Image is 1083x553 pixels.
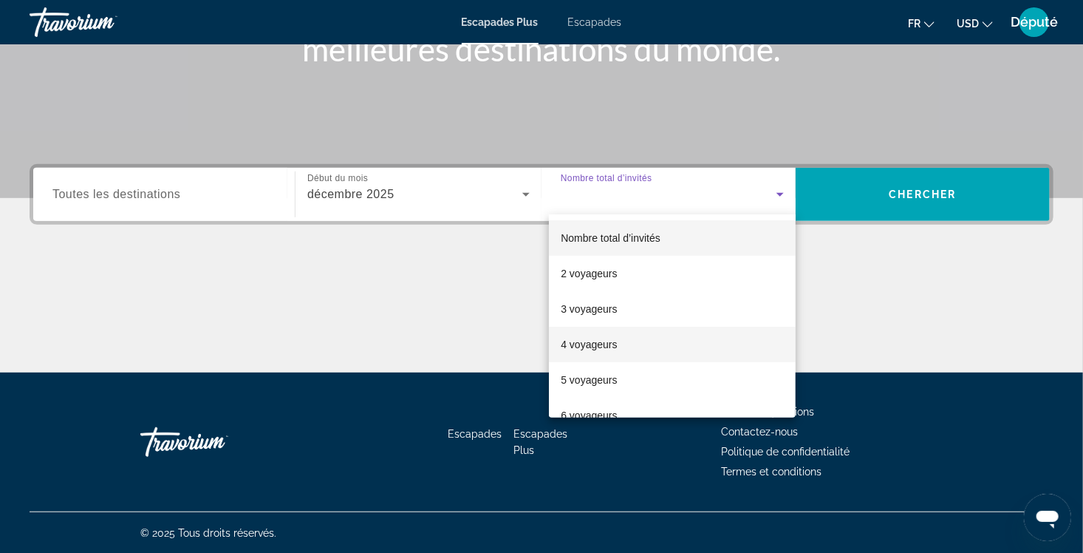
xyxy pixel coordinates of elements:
font: 2 voyageurs [561,268,617,279]
font: 3 voyageurs [561,303,617,315]
span: Nombre total d’invités [561,232,660,244]
iframe: Bouton de lancement de la fenêtre de messagerie [1024,494,1071,541]
font: 5 voyageurs [561,374,617,386]
font: 6 voyageurs [561,410,617,421]
font: 4 voyageurs [561,339,617,350]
